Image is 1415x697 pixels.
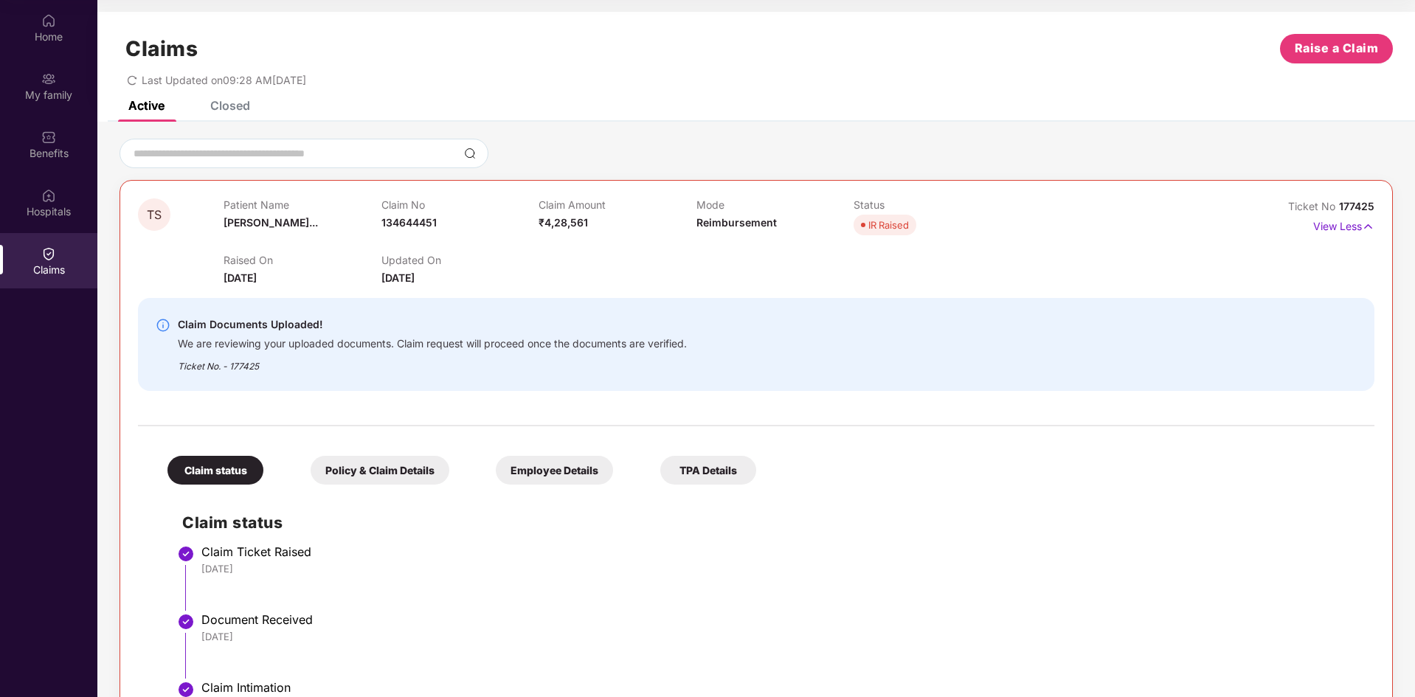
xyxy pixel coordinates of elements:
span: redo [127,74,137,86]
span: [DATE] [381,271,415,284]
img: svg+xml;base64,PHN2ZyBpZD0iU2VhcmNoLTMyeDMyIiB4bWxucz0iaHR0cDovL3d3dy53My5vcmcvMjAwMC9zdmciIHdpZH... [464,148,476,159]
div: Claim Documents Uploaded! [178,316,687,333]
button: Raise a Claim [1280,34,1393,63]
img: svg+xml;base64,PHN2ZyBpZD0iSG9tZSIgeG1sbnM9Imh0dHA6Ly93d3cudzMub3JnLzIwMDAvc3ZnIiB3aWR0aD0iMjAiIG... [41,13,56,28]
p: Claim Amount [539,198,696,211]
span: ₹4,28,561 [539,216,588,229]
span: Raise a Claim [1295,39,1379,58]
div: [DATE] [201,630,1360,643]
div: Document Received [201,612,1360,627]
div: Policy & Claim Details [311,456,449,485]
div: Employee Details [496,456,613,485]
span: Ticket No [1288,200,1339,212]
span: 177425 [1339,200,1374,212]
img: svg+xml;base64,PHN2ZyB4bWxucz0iaHR0cDovL3d3dy53My5vcmcvMjAwMC9zdmciIHdpZHRoPSIxNyIgaGVpZ2h0PSIxNy... [1362,218,1374,235]
p: Updated On [381,254,539,266]
span: Last Updated on 09:28 AM[DATE] [142,74,306,86]
p: Mode [696,198,854,211]
div: [DATE] [201,562,1360,575]
p: Patient Name [224,198,381,211]
span: TS [147,209,162,221]
h1: Claims [125,36,198,61]
div: IR Raised [868,218,909,232]
div: Closed [210,98,250,113]
div: Active [128,98,165,113]
img: svg+xml;base64,PHN2ZyBpZD0iSW5mby0yMHgyMCIgeG1sbnM9Imh0dHA6Ly93d3cudzMub3JnLzIwMDAvc3ZnIiB3aWR0aD... [156,318,170,333]
img: svg+xml;base64,PHN2ZyBpZD0iU3RlcC1Eb25lLTMyeDMyIiB4bWxucz0iaHR0cDovL3d3dy53My5vcmcvMjAwMC9zdmciIH... [177,613,195,631]
p: Raised On [224,254,381,266]
div: Claim Intimation [201,680,1360,695]
div: We are reviewing your uploaded documents. Claim request will proceed once the documents are verif... [178,333,687,350]
p: View Less [1313,215,1374,235]
img: svg+xml;base64,PHN2ZyB3aWR0aD0iMjAiIGhlaWdodD0iMjAiIHZpZXdCb3g9IjAgMCAyMCAyMCIgZmlsbD0ibm9uZSIgeG... [41,72,56,86]
img: svg+xml;base64,PHN2ZyBpZD0iQ2xhaW0iIHhtbG5zPSJodHRwOi8vd3d3LnczLm9yZy8yMDAwL3N2ZyIgd2lkdGg9IjIwIi... [41,246,56,261]
span: 134644451 [381,216,437,229]
p: Status [854,198,1011,211]
span: [PERSON_NAME]... [224,216,318,229]
span: Reimbursement [696,216,777,229]
img: svg+xml;base64,PHN2ZyBpZD0iSG9zcGl0YWxzIiB4bWxucz0iaHR0cDovL3d3dy53My5vcmcvMjAwMC9zdmciIHdpZHRoPS... [41,188,56,203]
h2: Claim status [182,510,1360,535]
span: [DATE] [224,271,257,284]
img: svg+xml;base64,PHN2ZyBpZD0iQmVuZWZpdHMiIHhtbG5zPSJodHRwOi8vd3d3LnczLm9yZy8yMDAwL3N2ZyIgd2lkdGg9Ij... [41,130,56,145]
div: TPA Details [660,456,756,485]
div: Ticket No. - 177425 [178,350,687,373]
div: Claim Ticket Raised [201,544,1360,559]
img: svg+xml;base64,PHN2ZyBpZD0iU3RlcC1Eb25lLTMyeDMyIiB4bWxucz0iaHR0cDovL3d3dy53My5vcmcvMjAwMC9zdmciIH... [177,545,195,563]
p: Claim No [381,198,539,211]
div: Claim status [167,456,263,485]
